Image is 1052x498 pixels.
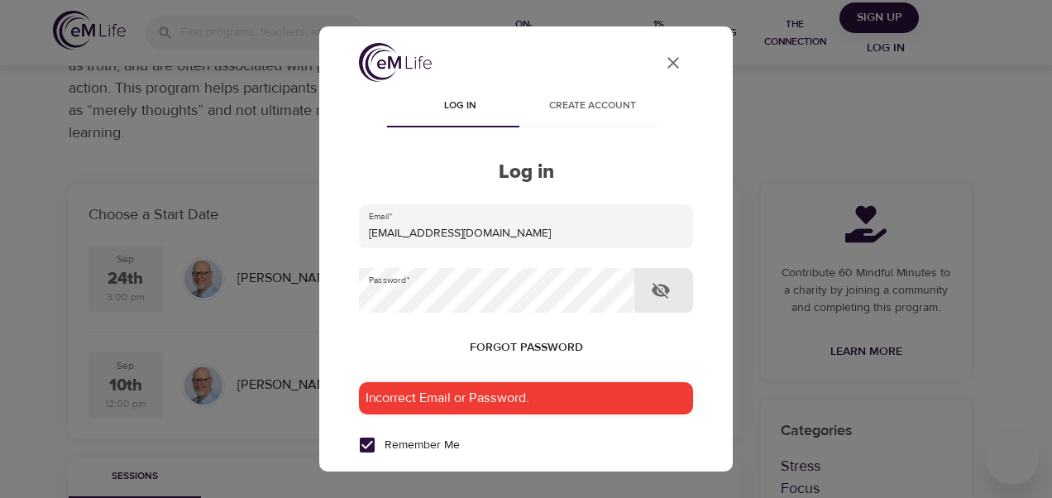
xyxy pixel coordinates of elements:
span: Create account [536,98,648,115]
div: Incorrect Email or Password. [359,382,693,414]
span: Forgot password [470,338,583,358]
button: Forgot password [463,333,590,363]
img: logo [359,43,432,82]
button: close [653,43,693,83]
div: disabled tabs example [359,88,693,127]
span: Remember Me [385,437,460,454]
span: Log in [404,98,516,115]
h2: Log in [359,160,693,184]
